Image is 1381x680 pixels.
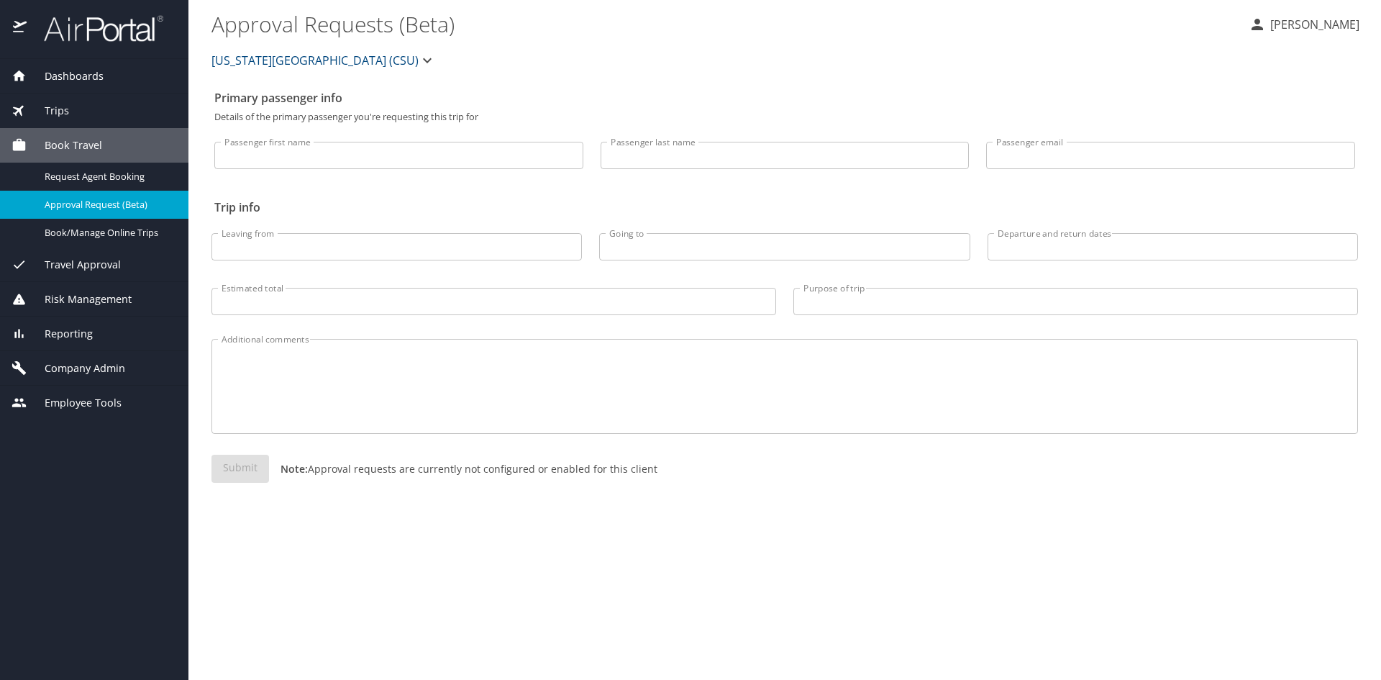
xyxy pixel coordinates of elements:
[27,137,102,153] span: Book Travel
[27,103,69,119] span: Trips
[1243,12,1365,37] button: [PERSON_NAME]
[214,86,1355,109] h2: Primary passenger info
[1266,16,1359,33] p: [PERSON_NAME]
[13,14,28,42] img: icon-airportal.png
[214,112,1355,122] p: Details of the primary passenger you're requesting this trip for
[45,226,171,240] span: Book/Manage Online Trips
[27,291,132,307] span: Risk Management
[206,46,442,75] button: [US_STATE][GEOGRAPHIC_DATA] (CSU)
[281,462,308,476] strong: Note:
[27,68,104,84] span: Dashboards
[28,14,163,42] img: airportal-logo.png
[214,196,1355,219] h2: Trip info
[269,461,657,476] p: Approval requests are currently not configured or enabled for this client
[27,361,125,376] span: Company Admin
[45,198,171,212] span: Approval Request (Beta)
[27,257,121,273] span: Travel Approval
[45,170,171,183] span: Request Agent Booking
[27,395,122,411] span: Employee Tools
[211,1,1237,46] h1: Approval Requests (Beta)
[211,50,419,71] span: [US_STATE][GEOGRAPHIC_DATA] (CSU)
[27,326,93,342] span: Reporting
